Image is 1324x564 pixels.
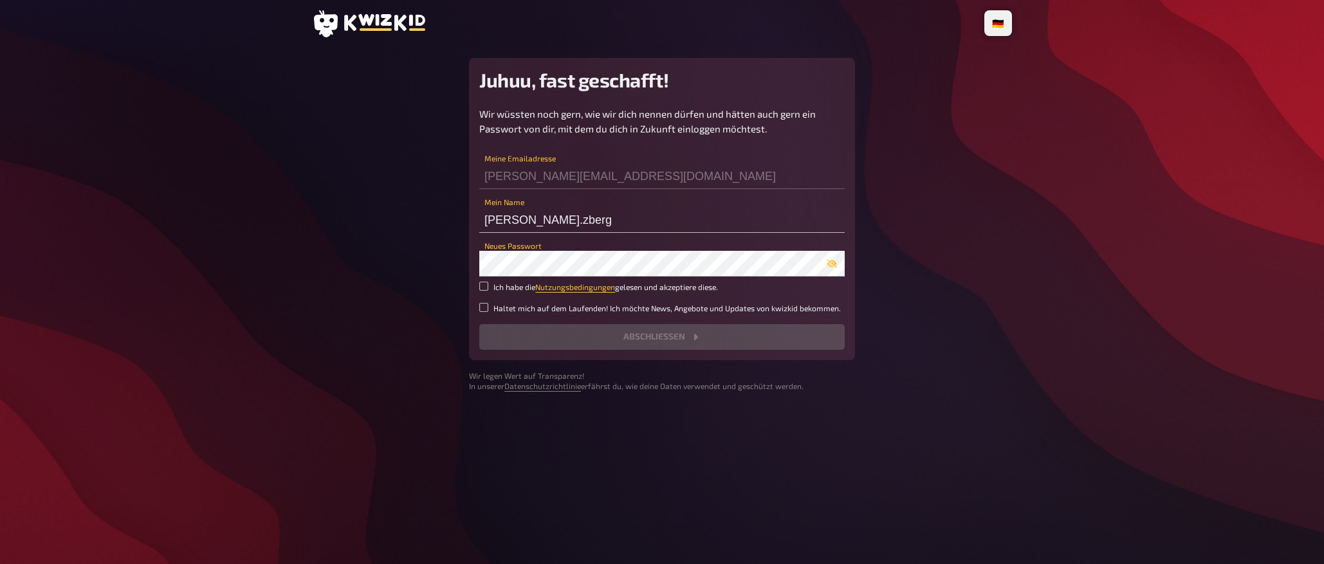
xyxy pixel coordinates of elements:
a: Nutzungsbedingungen [535,282,615,291]
a: Datenschutzrichtlinie [504,381,581,390]
small: Wir legen Wert auf Transparenz! In unserer erfährst du, wie deine Daten verwendet und geschützt w... [469,370,855,392]
li: 🇩🇪 [987,13,1009,33]
input: Mein Name [479,207,845,233]
p: Wir wüssten noch gern, wie wir dich nennen dürfen und hätten auch gern ein Passwort von dir, mit ... [479,107,845,136]
small: Haltet mich auf dem Laufenden! Ich möchte News, Angebote und Updates von kwizkid bekommen. [493,303,841,314]
h2: Juhuu, fast geschafft! [479,68,845,91]
input: Meine Emailadresse [479,163,845,189]
button: Abschließen [479,324,845,350]
small: Ich habe die gelesen und akzeptiere diese. [493,282,718,293]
